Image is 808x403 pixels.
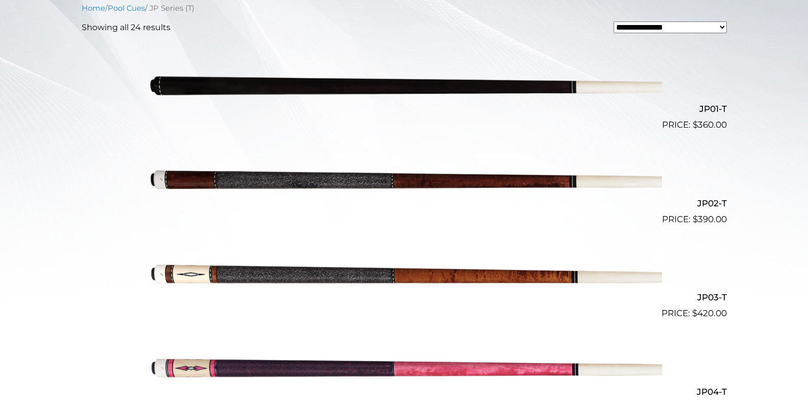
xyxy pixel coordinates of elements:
[82,382,727,401] h2: JP04-T
[82,136,727,226] a: JP02-T $390.00
[693,214,727,224] bdi: 390.00
[82,42,727,132] a: JP01-T $360.00
[614,21,727,33] select: Shop order
[82,100,727,118] h2: JP01-T
[82,4,105,13] a: Home
[82,288,727,307] h2: JP03-T
[693,120,727,130] bdi: 360.00
[82,3,727,14] nav: Breadcrumb
[146,136,662,222] img: JP02-T
[146,42,662,128] img: JP01-T
[693,214,698,224] span: $
[108,4,145,13] a: Pool Cues
[82,21,170,34] p: Showing all 24 results
[692,308,697,318] span: $
[693,120,698,130] span: $
[82,230,727,320] a: JP03-T $420.00
[82,194,727,212] h2: JP02-T
[692,308,727,318] bdi: 420.00
[146,230,662,316] img: JP03-T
